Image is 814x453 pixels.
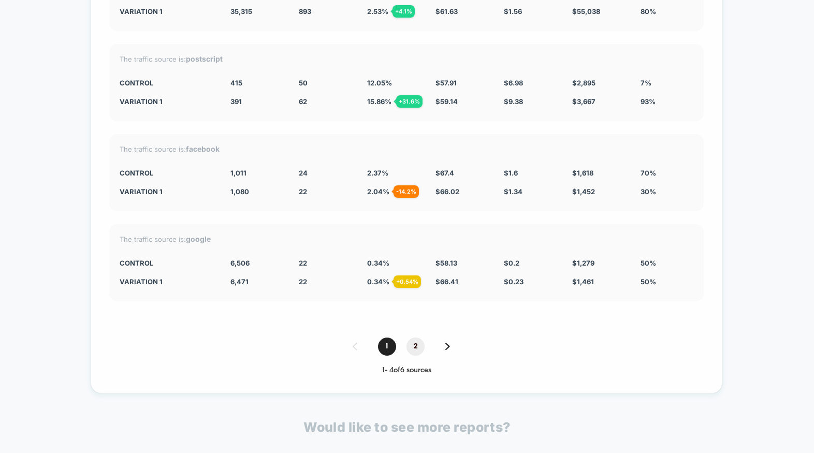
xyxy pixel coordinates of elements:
span: 1 [378,338,396,356]
span: $ 66.02 [435,187,459,196]
span: $ 58.13 [435,259,457,267]
span: $ 1,461 [572,277,594,286]
div: CONTROL [120,259,215,267]
span: 0.34 % [367,259,389,267]
strong: postscript [186,54,223,63]
span: $ 1.34 [504,187,522,196]
div: 1 - 4 of 6 sources [109,366,704,375]
strong: google [186,235,211,243]
span: $ 66.41 [435,277,458,286]
span: 15.86 % [367,97,391,106]
span: $ 1,279 [572,259,594,267]
div: Variation 1 [120,7,215,16]
img: pagination forward [445,343,450,350]
span: 1,080 [230,187,249,196]
span: $ 57.91 [435,79,457,87]
div: Variation 1 [120,97,215,106]
span: $ 0.2 [504,259,519,267]
div: + 4.1 % [393,5,415,18]
span: $ 6.98 [504,79,523,87]
div: - 14.2 % [394,185,419,198]
span: $ 0.23 [504,277,524,286]
div: The traffic source is: [120,54,693,63]
strong: facebook [186,144,220,153]
span: 22 [299,277,307,286]
div: 7% [641,79,693,87]
span: $ 67.4 [435,169,454,177]
span: $ 1,618 [572,169,593,177]
span: 415 [230,79,242,87]
span: 6,471 [230,277,249,286]
div: 50% [641,259,693,267]
div: The traffic source is: [120,235,693,243]
span: $ 1.56 [504,7,522,16]
span: 24 [299,169,308,177]
span: 12.05 % [367,79,392,87]
div: + 31.6 % [396,95,423,108]
span: 2.04 % [367,187,389,196]
span: 6,506 [230,259,250,267]
div: 50% [641,277,693,286]
span: 35,315 [230,7,252,16]
span: $ 59.14 [435,97,458,106]
span: 50 [299,79,308,87]
span: $ 3,667 [572,97,595,106]
span: $ 2,895 [572,79,595,87]
span: $ 1,452 [572,187,595,196]
div: Variation 1 [120,187,215,196]
span: $ 61.63 [435,7,458,16]
span: 62 [299,97,307,106]
div: 80% [641,7,693,16]
span: 22 [299,187,307,196]
span: 22 [299,259,307,267]
div: 30% [641,187,693,196]
div: + 0.54 % [394,275,421,288]
div: CONTROL [120,169,215,177]
div: 93% [641,97,693,106]
span: 1,011 [230,169,246,177]
span: 391 [230,97,242,106]
span: 2.37 % [367,169,388,177]
span: 2.53 % [367,7,388,16]
span: $ 9.38 [504,97,523,106]
div: The traffic source is: [120,144,693,153]
span: 0.34 % [367,277,389,286]
span: $ 55,038 [572,7,600,16]
div: CONTROL [120,79,215,87]
div: Variation 1 [120,277,215,286]
div: 70% [641,169,693,177]
p: Would like to see more reports? [303,419,511,435]
span: $ 1.6 [504,169,518,177]
span: 893 [299,7,311,16]
span: 2 [406,338,425,356]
